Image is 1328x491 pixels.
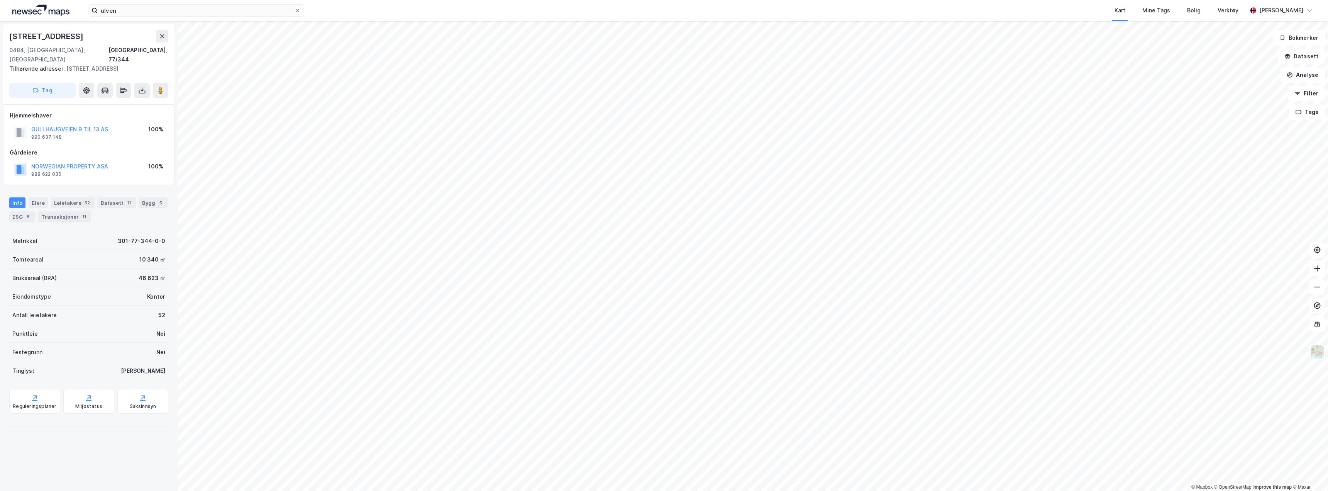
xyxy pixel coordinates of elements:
a: Mapbox [1191,484,1213,490]
div: Tinglyst [12,366,34,375]
div: Transaksjoner [38,211,91,222]
div: Kontrollprogram for chat [1289,454,1328,491]
div: Gårdeiere [10,148,168,157]
img: Z [1310,345,1325,359]
div: Eiere [29,197,48,208]
div: Antall leietakere [12,311,57,320]
div: Eiendomstype [12,292,51,301]
iframe: Chat Widget [1289,454,1328,491]
div: 11 [125,199,133,207]
div: 52 [83,199,91,207]
div: Kontor [147,292,165,301]
div: 11 [80,213,88,221]
div: 0484, [GEOGRAPHIC_DATA], [GEOGRAPHIC_DATA] [9,46,108,64]
div: Verktøy [1218,6,1238,15]
div: Mine Tags [1142,6,1170,15]
div: Nei [156,329,165,338]
div: Hjemmelshaver [10,111,168,120]
div: 100% [148,125,163,134]
div: 52 [158,311,165,320]
div: Saksinnsyn [130,403,156,409]
div: ESG [9,211,35,222]
div: [PERSON_NAME] [121,366,165,375]
div: [STREET_ADDRESS] [9,30,85,42]
a: Improve this map [1253,484,1292,490]
div: 990 637 148 [31,134,62,140]
div: 100% [148,162,163,171]
div: 5 [157,199,164,207]
img: logo.a4113a55bc3d86da70a041830d287a7e.svg [12,5,69,16]
div: 10 340 ㎡ [139,255,165,264]
div: Bolig [1187,6,1201,15]
button: Datasett [1278,49,1325,64]
div: 46 623 ㎡ [139,274,165,283]
button: Bokmerker [1273,30,1325,46]
a: OpenStreetMap [1214,484,1252,490]
div: Miljøstatus [75,403,102,409]
div: Bygg [139,197,168,208]
div: [STREET_ADDRESS] [9,64,162,73]
div: 5 [24,213,32,221]
input: Søk på adresse, matrikkel, gårdeiere, leietakere eller personer [98,5,295,16]
button: Filter [1288,86,1325,101]
div: 988 622 036 [31,171,61,177]
div: Leietakere [51,197,95,208]
div: Festegrunn [12,348,42,357]
div: Punktleie [12,329,38,338]
div: [PERSON_NAME] [1259,6,1303,15]
div: Matrikkel [12,236,37,246]
div: Nei [156,348,165,357]
div: Info [9,197,25,208]
button: Analyse [1280,67,1325,83]
div: [GEOGRAPHIC_DATA], 77/344 [108,46,168,64]
div: Reguleringsplaner [13,403,56,409]
button: Tag [9,83,76,98]
span: Tilhørende adresser: [9,65,66,72]
div: 301-77-344-0-0 [118,236,165,246]
div: Datasett [98,197,136,208]
div: Kart [1115,6,1125,15]
button: Tags [1289,104,1325,120]
div: Tomteareal [12,255,43,264]
div: Bruksareal (BRA) [12,274,57,283]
